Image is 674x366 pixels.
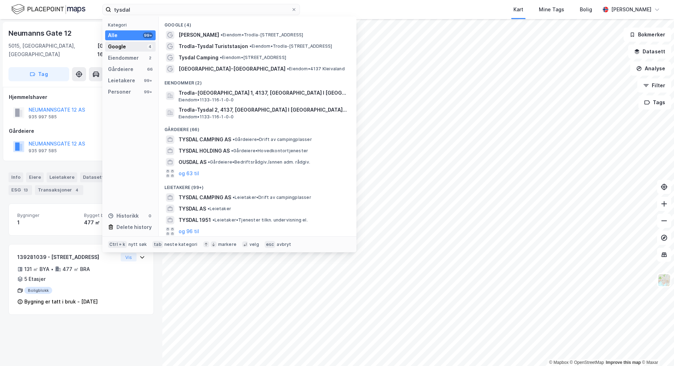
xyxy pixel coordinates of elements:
div: Bolig [580,5,592,14]
div: Gårdeiere [9,127,154,135]
div: [PERSON_NAME] [611,5,651,14]
span: Eiendom • 4137 Kleivaland [287,66,345,72]
div: esc [265,241,276,248]
div: 935 997 585 [29,148,57,154]
div: Historikk [108,212,139,220]
iframe: Chat Widget [639,332,674,366]
div: ESG [8,185,32,195]
span: Eiendom • 1133-116-1-0-0 [179,114,234,120]
div: [GEOGRAPHIC_DATA], 164/882 [97,42,154,59]
div: Delete history [116,223,152,231]
div: 99+ [143,33,153,38]
div: Eiendommer (2) [159,75,356,87]
span: • [233,195,235,200]
div: Personer [108,88,131,96]
div: Info [8,172,23,182]
span: • [233,137,235,142]
img: logo.f888ab2527a4732fd821a326f86c7f29.svg [11,3,85,16]
div: 66 [147,66,153,72]
span: Gårdeiere • Hovedkontortjenester [231,148,308,154]
div: Gårdeiere [108,65,133,73]
div: Google [108,42,126,51]
span: • [221,32,223,37]
span: OUSDAL AS [179,158,206,166]
span: • [212,217,215,223]
button: Analyse [630,61,671,76]
div: 4 [73,187,80,194]
span: • [249,43,252,49]
span: Trodla-[GEOGRAPHIC_DATA] 1, 4137, [GEOGRAPHIC_DATA] I [GEOGRAPHIC_DATA], [GEOGRAPHIC_DATA] [179,89,348,97]
span: Eiendom • 1133-116-1-0-0 [179,97,234,103]
div: 139281039 - [STREET_ADDRESS] [17,253,118,261]
span: Leietaker • Drift av campingplasser [233,195,311,200]
button: Bokmerker [624,28,671,42]
span: [PERSON_NAME] [179,31,219,39]
div: neste kategori [164,242,198,247]
span: Eiendom • Trodla-[STREET_ADDRESS] [249,43,332,49]
span: Bygninger [17,212,78,218]
span: TYSDAL 1951 [179,216,211,224]
span: Tysdal Camping [179,53,218,62]
span: Leietaker [207,206,231,212]
span: TYSDAL AS [179,205,206,213]
span: Leietaker • Tjenester tilkn. undervisning el. [212,217,308,223]
span: Trodla-Tysdal Turiststasjon [179,42,248,51]
div: • [51,266,54,272]
div: Kategori [108,22,156,28]
div: 99+ [143,78,153,83]
span: • [208,159,210,165]
div: Eiendommer [108,54,139,62]
span: • [231,148,233,153]
div: Mine Tags [539,5,564,14]
div: Gårdeiere (66) [159,121,356,134]
span: TYSDAL HOLDING AS [179,147,230,155]
div: markere [218,242,236,247]
span: TYSDAL CAMPING AS [179,135,231,144]
div: 5015, [GEOGRAPHIC_DATA], [GEOGRAPHIC_DATA] [8,42,97,59]
div: tab [152,241,163,248]
div: 4 [147,44,153,49]
a: OpenStreetMap [570,360,604,365]
div: 477 ㎡ [84,218,145,227]
div: 131 ㎡ BYA [24,265,49,273]
button: og 96 til [179,227,199,236]
button: Datasett [628,45,671,59]
div: nytt søk [128,242,147,247]
div: Eiere [26,172,44,182]
span: TYSDAL CAMPING AS [179,193,231,202]
div: 1 [17,218,78,227]
div: Leietakere [108,76,135,85]
div: Leietakere [47,172,77,182]
div: 99+ [143,89,153,95]
span: • [207,206,210,211]
span: • [220,55,222,60]
span: Gårdeiere • Drift av campingplasser [233,137,312,142]
span: Gårdeiere • Bedriftsrådgiv./annen adm. rådgiv. [208,159,310,165]
div: velg [249,242,259,247]
a: Mapbox [549,360,568,365]
div: Ctrl + k [108,241,127,248]
div: 0 [147,213,153,219]
div: Neumanns Gate 12 [8,28,73,39]
div: 477 ㎡ BRA [62,265,90,273]
span: Eiendom • [STREET_ADDRESS] [220,55,286,60]
button: og 63 til [179,169,199,178]
div: Kart [513,5,523,14]
div: Hjemmelshaver [9,93,154,101]
div: 13 [22,187,29,194]
img: Z [657,273,671,287]
a: Improve this map [606,360,641,365]
button: Filter [637,78,671,93]
div: Transaksjoner [35,185,83,195]
div: Google (4) [159,17,356,29]
span: Eiendom • Trodla-[STREET_ADDRESS] [221,32,303,38]
span: Bygget bygningsområde [84,212,145,218]
div: 5 Etasjer [24,275,46,283]
button: Tags [638,95,671,110]
div: Datasett [80,172,107,182]
span: Trodla-Tysdal 2, 4137, [GEOGRAPHIC_DATA] I [GEOGRAPHIC_DATA], [GEOGRAPHIC_DATA] [179,106,348,114]
div: 935 997 585 [29,114,57,120]
div: Bygning er tatt i bruk - [DATE] [24,297,98,306]
button: Tag [8,67,69,81]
